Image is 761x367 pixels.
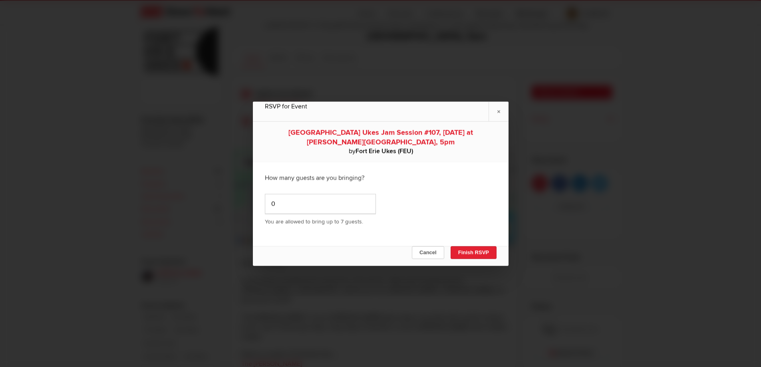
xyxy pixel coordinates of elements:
div: by [265,147,497,155]
button: Cancel [412,246,444,259]
p: You are allowed to bring up to 7 guests. [265,218,497,226]
div: [GEOGRAPHIC_DATA] Ukes Jam Session #107, [DATE] at [PERSON_NAME][GEOGRAPHIC_DATA], 5pm [265,127,497,147]
b: Fort Erie Ukes (FEU) [355,147,413,155]
div: How many guests are you bringing? [265,168,497,188]
a: × [489,101,509,121]
div: RSVP for Event [265,101,497,111]
button: Finish RSVP [450,246,496,259]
